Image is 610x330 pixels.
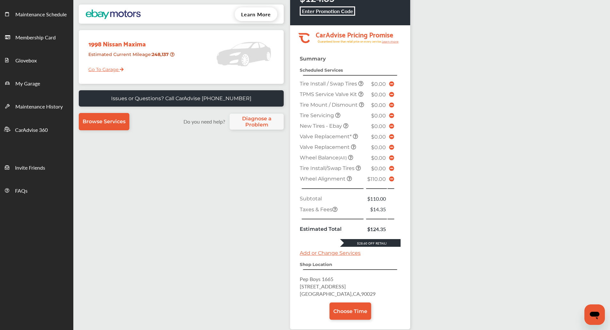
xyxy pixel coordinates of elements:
[15,34,56,42] span: Membership Card
[79,90,284,107] a: Issues or Questions? Call CarAdvise [PHONE_NUMBER]
[366,193,387,204] td: $110.00
[371,134,386,140] span: $0.00
[300,56,326,62] strong: Summary
[300,283,346,290] span: [STREET_ADDRESS]
[300,176,347,182] span: Wheel Alignment
[329,302,371,320] a: Choose Time
[84,49,177,65] div: Estimated Current Mileage :
[371,165,386,172] span: $0.00
[298,193,366,204] td: Subtotal
[15,103,63,111] span: Maintenance History
[300,275,333,283] span: Pep Boys 1665
[333,308,367,314] span: Choose Time
[300,290,376,297] span: [GEOGRAPHIC_DATA] , CA , 90029
[371,92,386,98] span: $0.00
[584,304,605,325] iframe: Button to launch messaging window
[15,126,48,134] span: CarAdvise 360
[300,206,338,213] span: Taxes & Fees
[241,11,271,18] span: Learn More
[0,2,73,25] a: Maintenance Schedule
[338,155,347,160] small: (All)
[300,112,335,118] span: Tire Servicing
[233,116,281,128] span: Diagnose a Problem
[300,133,353,140] span: Valve Replacement*
[298,224,366,234] td: Estimated Total
[230,114,284,130] a: Diagnose a Problem
[300,68,343,73] strong: Scheduled Services
[340,241,401,245] div: $28.60 Off Retail!
[300,155,348,161] span: Wheel Balance
[366,204,387,214] td: $14.35
[371,123,386,129] span: $0.00
[180,118,228,125] label: Do you need help?
[300,81,358,87] span: Tire Install / Swap Tires
[152,52,170,57] strong: 248,137
[83,118,126,125] span: Browse Services
[371,155,386,161] span: $0.00
[367,176,386,182] span: $110.00
[79,113,129,130] a: Browse Services
[371,113,386,119] span: $0.00
[84,62,124,74] a: Go To Garage
[15,57,37,65] span: Glovebox
[300,165,356,171] span: Tire Install/Swap Tires
[371,144,386,150] span: $0.00
[366,224,387,234] td: $124.35
[15,11,67,19] span: Maintenance Schedule
[300,250,361,256] a: Add or Change Services
[300,123,343,129] span: New Tires - Ebay
[318,39,382,44] tspan: Guaranteed lower than retail price on every service.
[111,95,251,101] p: Issues or Questions? Call CarAdvise [PHONE_NUMBER]
[0,25,73,48] a: Membership Card
[382,40,399,43] tspan: Learn more
[300,91,358,97] span: TPMS Service Valve Kit
[371,81,386,87] span: $0.00
[300,144,351,150] span: Valve Replacement
[316,28,393,40] tspan: CarAdvise Pricing Promise
[302,7,353,15] b: Enter Promotion Code
[84,33,177,49] div: 1998 Nissan Maxima
[0,94,73,117] a: Maintenance History
[300,262,332,267] strong: Shop Location
[15,164,45,172] span: Invite Friends
[300,102,359,108] span: Tire Mount / Dismount
[216,33,271,75] img: placeholder_car.5a1ece94.svg
[15,80,40,88] span: My Garage
[371,102,386,108] span: $0.00
[15,187,28,195] span: FAQs
[0,71,73,94] a: My Garage
[0,48,73,71] a: Glovebox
